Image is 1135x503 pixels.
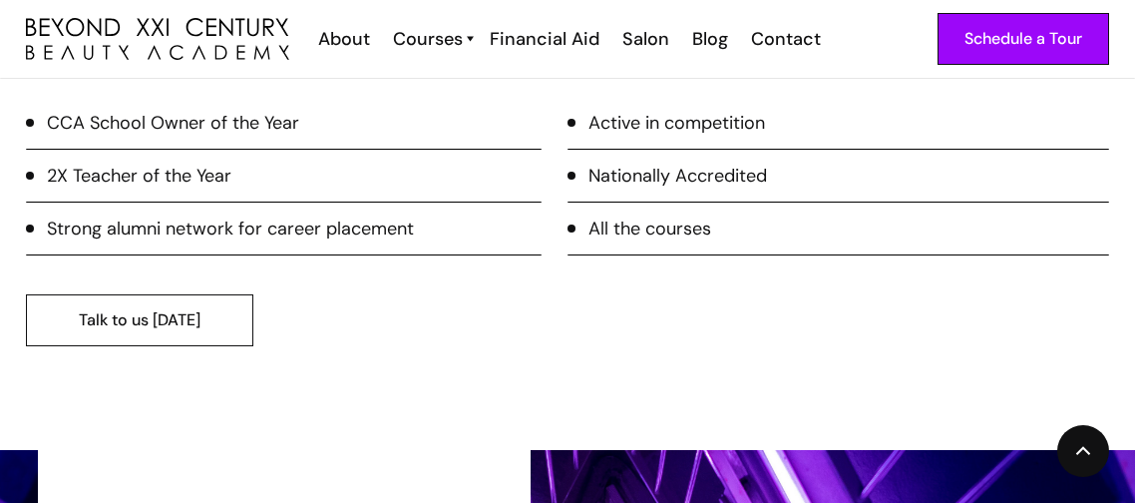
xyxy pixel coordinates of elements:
div: Strong alumni network for career placement [47,216,414,242]
a: Contact [738,26,831,52]
div: About [318,26,370,52]
a: About [305,26,380,52]
div: Nationally Accredited [588,163,767,189]
div: Contact [751,26,821,52]
div: 2X Teacher of the Year [47,163,231,189]
a: Salon [609,26,679,52]
div: Salon [622,26,669,52]
a: Blog [679,26,738,52]
div: Financial Aid [490,26,599,52]
div: CCA School Owner of the Year [47,110,299,136]
div: Schedule a Tour [964,26,1082,52]
div: Courses [393,26,463,52]
div: All the courses [588,216,711,242]
div: Blog [692,26,728,52]
a: Talk to us [DATE] [26,294,253,346]
div: Active in competition [588,110,765,136]
a: Financial Aid [477,26,609,52]
a: Schedule a Tour [938,13,1109,65]
a: Courses [393,26,467,52]
img: beyond 21st century beauty academy logo [26,18,289,60]
a: home [26,18,289,60]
